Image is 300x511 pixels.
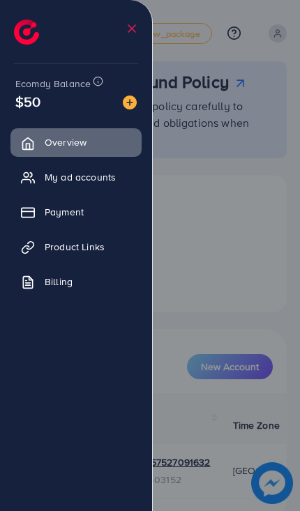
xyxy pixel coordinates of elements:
a: Payment [10,198,142,226]
span: Payment [45,205,84,219]
a: Overview [10,128,142,156]
img: logo [14,20,39,45]
span: My ad accounts [45,170,116,184]
span: Billing [45,275,73,289]
span: $50 [15,91,40,112]
span: Product Links [45,240,105,254]
span: Overview [45,135,87,149]
img: image [123,96,137,109]
a: Product Links [10,233,142,261]
a: My ad accounts [10,163,142,191]
span: Ecomdy Balance [15,77,91,91]
a: Billing [10,268,142,296]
